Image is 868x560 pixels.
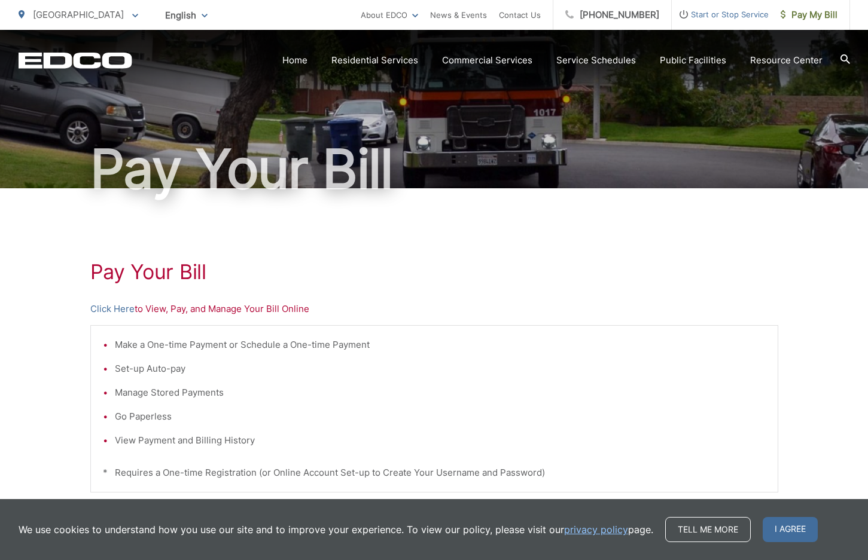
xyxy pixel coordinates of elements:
a: Public Facilities [660,53,726,68]
li: Set-up Auto-pay [115,362,766,376]
p: to View, Pay, and Manage Your Bill Online [90,302,778,316]
li: View Payment and Billing History [115,433,766,448]
a: EDCD logo. Return to the homepage. [19,52,132,69]
a: Residential Services [331,53,418,68]
span: [GEOGRAPHIC_DATA] [33,9,124,20]
span: Pay My Bill [781,8,837,22]
p: We use cookies to understand how you use our site and to improve your experience. To view our pol... [19,522,653,537]
a: privacy policy [564,522,628,537]
li: Manage Stored Payments [115,385,766,400]
a: Tell me more [665,517,751,542]
h1: Pay Your Bill [90,260,778,284]
a: Click Here [90,302,135,316]
a: About EDCO [361,8,418,22]
span: English [156,5,217,26]
a: Home [282,53,307,68]
li: Make a One-time Payment or Schedule a One-time Payment [115,338,766,352]
a: Resource Center [750,53,823,68]
p: * Requires a One-time Registration (or Online Account Set-up to Create Your Username and Password) [103,466,766,480]
li: Go Paperless [115,409,766,424]
span: I agree [763,517,818,542]
a: News & Events [430,8,487,22]
a: Commercial Services [442,53,532,68]
h1: Pay Your Bill [19,139,850,199]
a: Service Schedules [556,53,636,68]
a: Contact Us [499,8,541,22]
